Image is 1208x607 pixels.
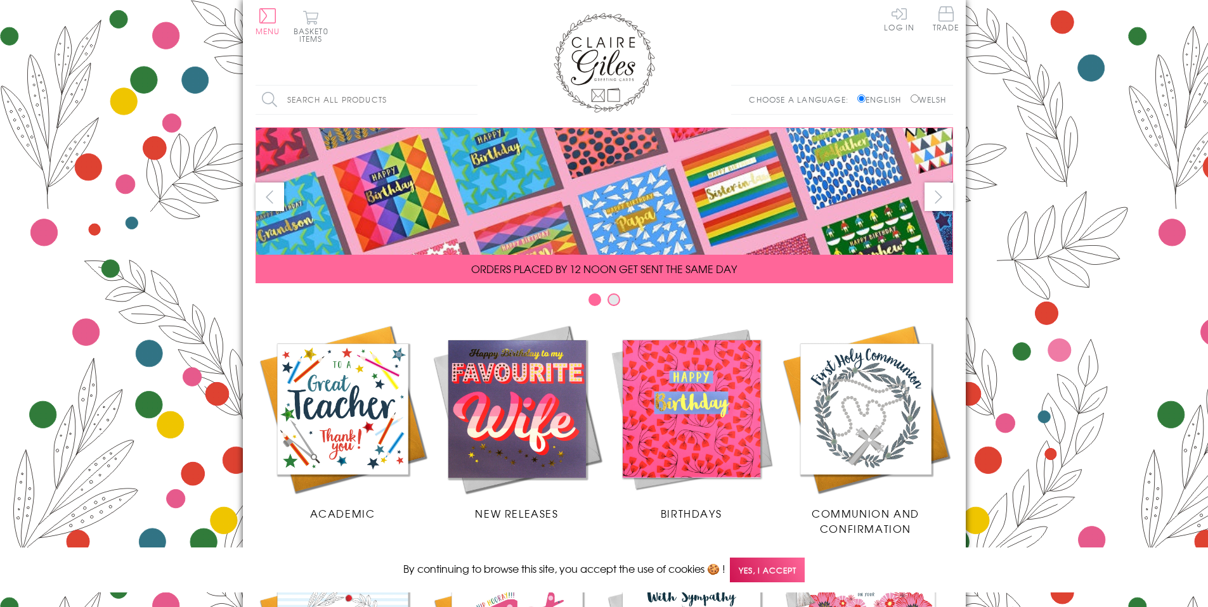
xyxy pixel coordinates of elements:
[661,506,722,521] span: Birthdays
[256,182,284,211] button: prev
[857,94,907,105] label: English
[933,6,959,31] span: Trade
[465,86,477,114] input: Search
[884,6,914,31] a: Log In
[588,293,601,306] button: Carousel Page 1 (Current Slide)
[310,506,375,521] span: Academic
[256,293,953,312] div: Carousel Pagination
[857,94,866,103] input: English
[256,25,280,37] span: Menu
[911,94,919,103] input: Welsh
[812,506,919,536] span: Communion and Confirmation
[604,322,779,521] a: Birthdays
[925,182,953,211] button: next
[554,13,655,113] img: Claire Giles Greetings Cards
[299,25,328,44] span: 0 items
[294,10,328,42] button: Basket0 items
[475,506,558,521] span: New Releases
[256,322,430,521] a: Academic
[471,261,737,276] span: ORDERS PLACED BY 12 NOON GET SENT THE SAME DAY
[256,8,280,35] button: Menu
[749,94,855,105] p: Choose a language:
[779,322,953,536] a: Communion and Confirmation
[256,86,477,114] input: Search all products
[607,293,620,306] button: Carousel Page 2
[933,6,959,34] a: Trade
[730,558,805,582] span: Yes, I accept
[430,322,604,521] a: New Releases
[911,94,947,105] label: Welsh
